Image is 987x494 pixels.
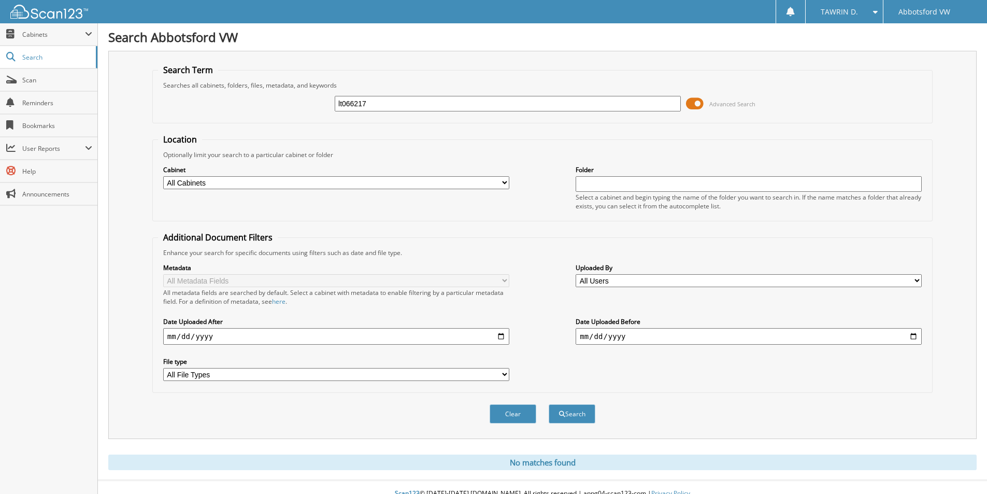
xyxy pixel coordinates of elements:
[935,444,987,494] iframe: Chat Widget
[549,404,595,424] button: Search
[163,288,509,306] div: All metadata fields are searched by default. Select a cabinet with metadata to enable filtering b...
[576,317,922,326] label: Date Uploaded Before
[163,328,509,345] input: start
[158,150,927,159] div: Optionally limit your search to a particular cabinet or folder
[22,98,92,107] span: Reminders
[163,317,509,326] label: Date Uploaded After
[576,263,922,272] label: Uploaded By
[490,404,536,424] button: Clear
[22,30,85,39] span: Cabinets
[22,76,92,84] span: Scan
[22,144,85,153] span: User Reports
[272,297,285,306] a: here
[576,328,922,345] input: end
[821,9,858,15] span: TAWRIN D.
[163,357,509,366] label: File type
[163,263,509,272] label: Metadata
[10,5,88,19] img: scan123-logo-white.svg
[158,81,927,90] div: Searches all cabinets, folders, files, metadata, and keywords
[576,193,922,210] div: Select a cabinet and begin typing the name of the folder you want to search in. If the name match...
[22,190,92,199] span: Announcements
[158,232,278,243] legend: Additional Document Filters
[108,455,977,470] div: No matches found
[22,167,92,176] span: Help
[158,64,218,76] legend: Search Term
[22,53,91,62] span: Search
[158,248,927,257] div: Enhance your search for specific documents using filters such as date and file type.
[158,134,202,145] legend: Location
[898,9,950,15] span: Abbotsford VW
[163,165,509,174] label: Cabinet
[576,165,922,174] label: Folder
[108,29,977,46] h1: Search Abbotsford VW
[22,121,92,130] span: Bookmarks
[709,100,755,108] span: Advanced Search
